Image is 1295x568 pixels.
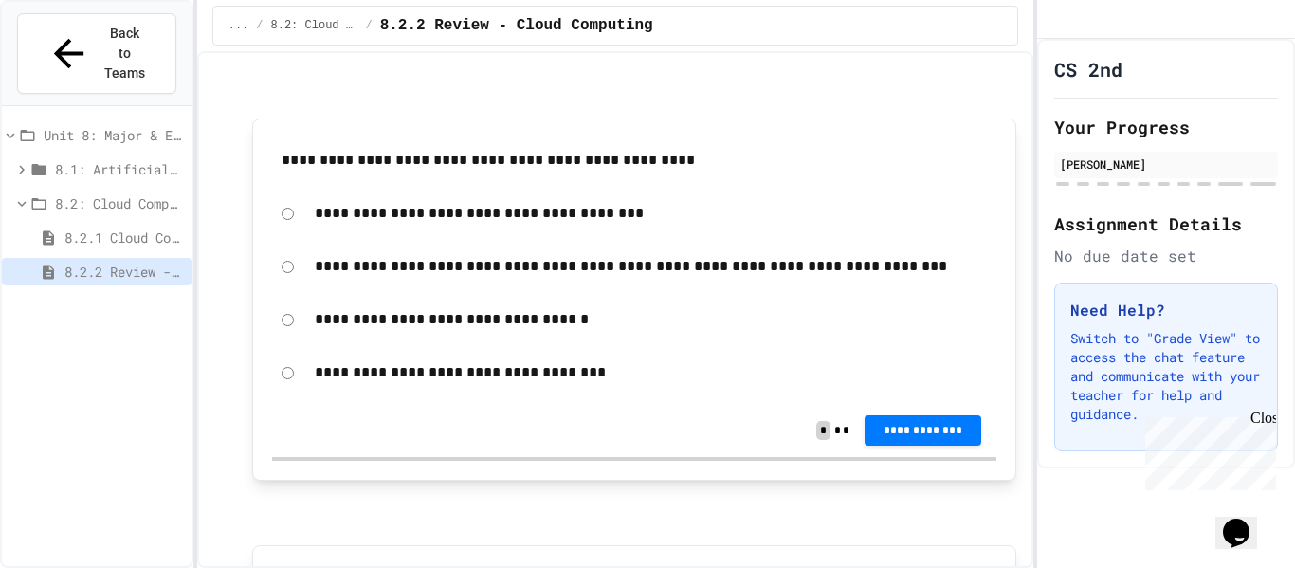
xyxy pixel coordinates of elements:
span: 8.2: Cloud Computing [55,193,184,213]
h1: CS 2nd [1054,56,1122,82]
span: Unit 8: Major & Emerging Technologies [44,125,184,145]
iframe: chat widget [1215,492,1276,549]
div: [PERSON_NAME] [1060,156,1272,173]
h3: Need Help? [1070,299,1262,321]
span: ... [228,18,249,33]
span: 8.2: Cloud Computing [271,18,358,33]
p: Switch to "Grade View" to access the chat feature and communicate with your teacher for help and ... [1070,329,1262,424]
span: 8.2.2 Review - Cloud Computing [380,14,653,37]
div: No due date set [1054,245,1278,267]
span: 8.1: Artificial Intelligence Basics [55,159,184,179]
div: Chat with us now!Close [8,8,131,120]
span: / [365,18,372,33]
h2: Assignment Details [1054,211,1278,237]
iframe: chat widget [1138,410,1276,490]
span: Back to Teams [102,24,147,83]
span: / [256,18,263,33]
h2: Your Progress [1054,114,1278,140]
button: Back to Teams [17,13,176,94]
span: 8.2.2 Review - Cloud Computing [64,262,184,282]
span: 8.2.1 Cloud Computing: Transforming the Digital World [64,228,184,247]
